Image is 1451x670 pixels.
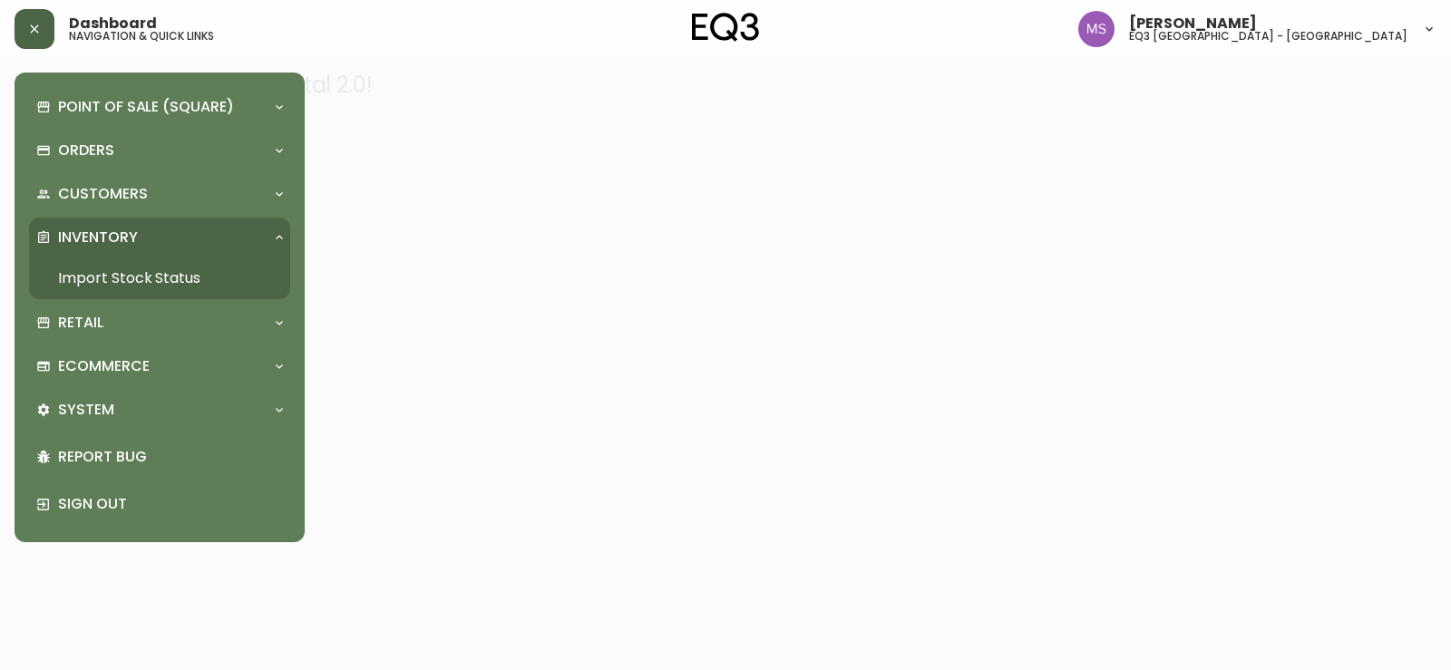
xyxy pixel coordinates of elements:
div: System [29,390,290,430]
p: Sign Out [58,494,283,514]
h5: navigation & quick links [69,31,214,42]
h5: eq3 [GEOGRAPHIC_DATA] - [GEOGRAPHIC_DATA] [1129,31,1407,42]
div: Retail [29,303,290,343]
p: Retail [58,313,103,333]
a: Import Stock Status [29,257,290,299]
span: [PERSON_NAME] [1129,16,1257,31]
div: Sign Out [29,481,290,528]
p: Orders [58,141,114,160]
div: Inventory [29,218,290,257]
p: System [58,400,114,420]
p: Customers [58,184,148,204]
div: Customers [29,174,290,214]
div: Point of Sale (Square) [29,87,290,127]
img: 1b6e43211f6f3cc0b0729c9049b8e7af [1078,11,1115,47]
div: Report Bug [29,433,290,481]
p: Point of Sale (Square) [58,97,234,117]
span: Dashboard [69,16,157,31]
div: Ecommerce [29,346,290,386]
p: Inventory [58,228,138,248]
div: Orders [29,131,290,170]
img: logo [692,13,759,42]
p: Ecommerce [58,356,150,376]
p: Report Bug [58,447,283,467]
